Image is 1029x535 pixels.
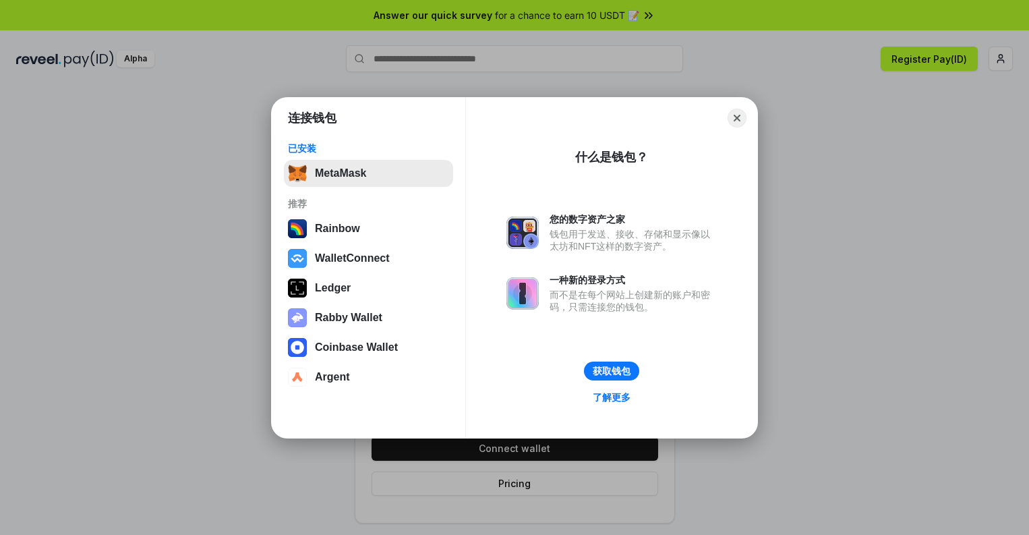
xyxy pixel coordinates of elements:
div: Argent [315,371,350,383]
div: MetaMask [315,167,366,179]
h1: 连接钱包 [288,110,336,126]
div: Rainbow [315,223,360,235]
div: 钱包用于发送、接收、存储和显示像以太坊和NFT这样的数字资产。 [550,228,717,252]
div: 获取钱包 [593,365,630,377]
div: Coinbase Wallet [315,341,398,354]
div: 而不是在每个网站上创建新的账户和密码，只需连接您的钱包。 [550,289,717,313]
img: svg+xml,%3Csvg%20fill%3D%22none%22%20height%3D%2233%22%20viewBox%3D%220%200%2035%2033%22%20width%... [288,164,307,183]
button: MetaMask [284,160,453,187]
button: 获取钱包 [584,362,639,381]
a: 了解更多 [585,389,639,406]
img: svg+xml,%3Csvg%20width%3D%2228%22%20height%3D%2228%22%20viewBox%3D%220%200%2028%2028%22%20fill%3D... [288,249,307,268]
img: svg+xml,%3Csvg%20width%3D%2228%22%20height%3D%2228%22%20viewBox%3D%220%200%2028%2028%22%20fill%3D... [288,368,307,387]
img: svg+xml,%3Csvg%20xmlns%3D%22http%3A%2F%2Fwww.w3.org%2F2000%2Fsvg%22%20fill%3D%22none%22%20viewBox... [506,217,539,249]
div: Ledger [315,282,351,294]
img: svg+xml,%3Csvg%20xmlns%3D%22http%3A%2F%2Fwww.w3.org%2F2000%2Fsvg%22%20width%3D%2228%22%20height%3... [288,279,307,298]
img: svg+xml,%3Csvg%20xmlns%3D%22http%3A%2F%2Fwww.w3.org%2F2000%2Fsvg%22%20fill%3D%22none%22%20viewBox... [506,277,539,310]
div: 了解更多 [593,391,630,403]
div: 什么是钱包？ [575,149,648,165]
button: Argent [284,364,453,391]
div: WalletConnect [315,252,390,264]
div: 您的数字资产之家 [550,213,717,225]
button: Rainbow [284,215,453,242]
img: svg+xml,%3Csvg%20width%3D%22120%22%20height%3D%22120%22%20viewBox%3D%220%200%20120%20120%22%20fil... [288,219,307,238]
button: Coinbase Wallet [284,334,453,361]
button: Ledger [284,275,453,302]
button: WalletConnect [284,245,453,272]
div: 已安装 [288,142,449,154]
button: Close [728,109,746,128]
img: svg+xml,%3Csvg%20width%3D%2228%22%20height%3D%2228%22%20viewBox%3D%220%200%2028%2028%22%20fill%3D... [288,338,307,357]
img: svg+xml,%3Csvg%20xmlns%3D%22http%3A%2F%2Fwww.w3.org%2F2000%2Fsvg%22%20fill%3D%22none%22%20viewBox... [288,308,307,327]
button: Rabby Wallet [284,304,453,331]
div: Rabby Wallet [315,312,382,324]
div: 推荐 [288,198,449,210]
div: 一种新的登录方式 [550,274,717,286]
